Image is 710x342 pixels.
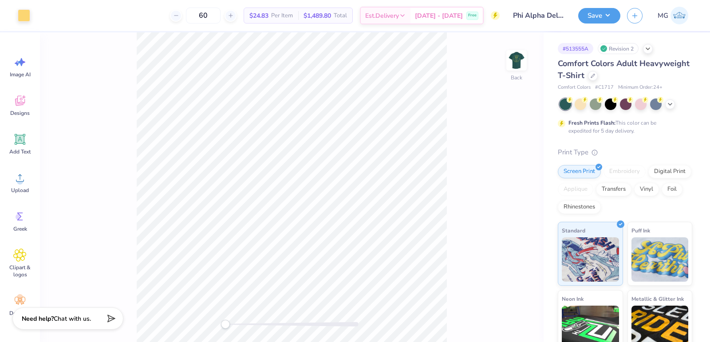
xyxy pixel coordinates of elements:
[558,58,690,81] span: Comfort Colors Adult Heavyweight T-Shirt
[511,74,522,82] div: Back
[9,148,31,155] span: Add Text
[631,237,689,282] img: Puff Ink
[568,119,615,126] strong: Fresh Prints Flash:
[558,147,692,157] div: Print Type
[568,119,678,135] div: This color can be expedited for 5 day delivery.
[634,183,659,196] div: Vinyl
[506,7,572,24] input: Untitled Design
[558,43,593,54] div: # 513555A
[334,11,347,20] span: Total
[186,8,221,24] input: – –
[618,84,663,91] span: Minimum Order: 24 +
[654,7,692,24] a: MG
[11,187,29,194] span: Upload
[365,11,399,20] span: Est. Delivery
[603,165,646,178] div: Embroidery
[468,12,477,19] span: Free
[562,226,585,235] span: Standard
[595,84,614,91] span: # C1717
[22,314,54,323] strong: Need help?
[631,294,684,303] span: Metallic & Glitter Ink
[508,51,525,69] img: Back
[54,314,91,323] span: Chat with us.
[562,294,584,303] span: Neon Ink
[5,264,35,278] span: Clipart & logos
[13,225,27,232] span: Greek
[558,200,601,214] div: Rhinestones
[304,11,331,20] span: $1,489.80
[631,226,650,235] span: Puff Ink
[578,8,620,24] button: Save
[562,237,619,282] img: Standard
[596,183,631,196] div: Transfers
[558,84,591,91] span: Comfort Colors
[658,11,668,21] span: MG
[648,165,691,178] div: Digital Print
[10,110,30,117] span: Designs
[249,11,268,20] span: $24.83
[558,165,601,178] div: Screen Print
[415,11,463,20] span: [DATE] - [DATE]
[221,320,230,329] div: Accessibility label
[10,71,31,78] span: Image AI
[271,11,293,20] span: Per Item
[558,183,593,196] div: Applique
[598,43,639,54] div: Revision 2
[9,310,31,317] span: Decorate
[662,183,682,196] div: Foil
[671,7,688,24] img: Mary Grace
